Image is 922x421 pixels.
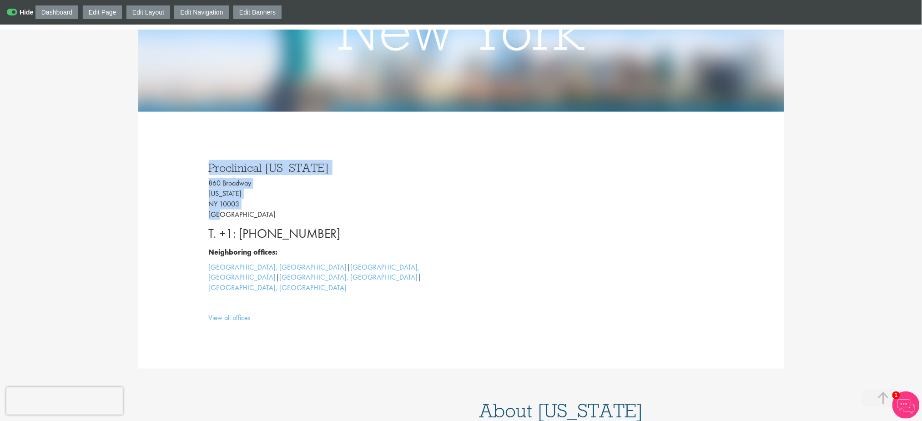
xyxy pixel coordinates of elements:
[174,5,229,19] a: Edit Navigation
[233,5,282,19] a: Edit Banners
[6,387,123,415] iframe: reCAPTCHA
[892,391,920,419] img: Chatbot
[209,178,454,220] p: 860 Broadway [US_STATE] NY 10003 [GEOGRAPHIC_DATA]
[209,162,454,174] h3: Proclinical [US_STATE]
[892,391,900,399] span: 1
[209,262,347,272] a: [GEOGRAPHIC_DATA], [GEOGRAPHIC_DATA]
[126,5,170,19] a: Edit Layout
[209,247,278,257] b: Neighboring offices:
[479,401,720,421] h1: About [US_STATE]
[280,272,418,282] a: [GEOGRAPHIC_DATA], [GEOGRAPHIC_DATA]
[209,225,454,243] p: T. +1: [PHONE_NUMBER]
[209,262,420,282] a: [GEOGRAPHIC_DATA], [GEOGRAPHIC_DATA]
[209,283,347,292] a: [GEOGRAPHIC_DATA], [GEOGRAPHIC_DATA]
[83,5,122,19] a: Edit Page
[209,262,454,294] p: | | |
[35,5,79,19] a: Dashboard
[209,313,251,322] a: View all offices
[138,112,784,369] div: To enrich screen reader interactions, please activate Accessibility in Grammarly extension settings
